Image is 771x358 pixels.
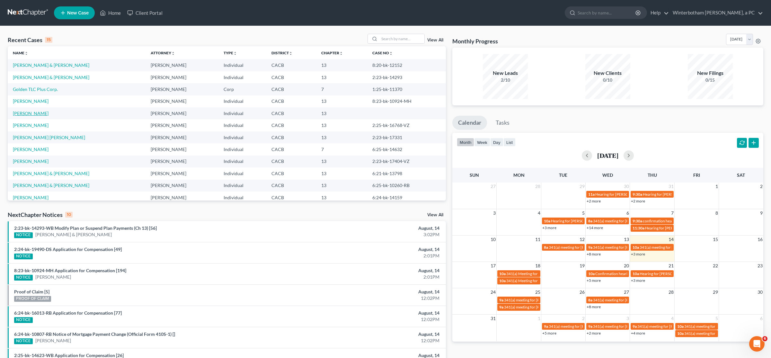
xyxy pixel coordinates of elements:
td: 2:25-bk-16768-VZ [367,119,446,131]
div: August, 14 [302,225,439,231]
span: 22 [712,262,719,270]
td: 7 [316,83,367,95]
td: [PERSON_NAME] [146,180,218,192]
td: [PERSON_NAME] [146,71,218,83]
span: 18 [535,262,541,270]
span: 341(a) meeting for [PERSON_NAME] [593,298,655,302]
td: CACB [266,156,316,167]
div: 2:01PM [302,253,439,259]
span: 9a [633,324,637,329]
td: 6:24-bk-14159 [367,192,446,203]
div: 2:01PM [302,274,439,280]
i: unfold_more [233,51,237,55]
span: 25 [535,288,541,296]
span: 6 [626,209,630,217]
span: Sun [470,172,479,178]
input: Search by name... [379,34,424,43]
a: 6:24-bk-10807-RB Notice of Mortgage Payment Change (Official Form 410S-1) [] [14,331,175,337]
td: 13 [316,107,367,119]
div: August, 14 [302,310,439,316]
span: 26 [579,288,585,296]
a: +5 more [587,278,601,283]
td: Individual [218,156,266,167]
span: Wed [602,172,613,178]
span: Hearing for [PERSON_NAME] and [PERSON_NAME] [PERSON_NAME] [595,192,714,197]
td: [PERSON_NAME] [146,167,218,179]
div: NOTICE [14,317,33,323]
td: CACB [266,131,316,143]
div: Recent Cases [8,36,52,44]
div: August, 14 [302,331,439,337]
span: 1 [537,315,541,322]
span: 8a [588,298,592,302]
span: Sat [737,172,745,178]
a: +14 more [587,225,603,230]
i: unfold_more [24,51,28,55]
span: 11:30a [633,226,644,230]
span: 341(a) meeting for [PERSON_NAME] [640,245,702,250]
span: 11a [588,192,595,197]
td: 13 [316,192,367,203]
span: 3 [626,315,630,322]
a: [PERSON_NAME] [35,274,71,280]
span: 17 [490,262,496,270]
span: 9a [588,245,592,250]
td: Individual [218,143,266,155]
button: list [503,138,516,147]
span: New Case [67,11,89,15]
a: [PERSON_NAME] & [PERSON_NAME] [35,231,112,238]
span: 341(a) meeting for [PERSON_NAME] [549,245,611,250]
td: [PERSON_NAME] [146,143,218,155]
td: [PERSON_NAME] [146,119,218,131]
div: NOTICE [14,232,33,238]
a: View All [427,38,443,42]
span: 10a [544,219,550,223]
a: Home [97,7,124,19]
td: 13 [316,167,367,179]
a: [PERSON_NAME] [13,111,49,116]
span: 23 [757,262,763,270]
a: Chapterunfold_more [321,50,343,55]
span: 16 [757,236,763,243]
div: New Leads [483,69,528,77]
div: August, 14 [302,246,439,253]
span: 341(a) Meeting for [PERSON_NAME] & [PERSON_NAME] [506,278,603,283]
a: +3 more [631,278,645,283]
span: 28 [535,183,541,190]
td: 6:21-bk-13798 [367,167,446,179]
div: 10 [65,212,73,218]
span: 341(a) meeting for [PERSON_NAME] [593,219,655,223]
td: Individual [218,59,266,71]
a: +2 more [587,199,601,203]
td: CACB [266,143,316,155]
td: 6:25-bk-10260-RB [367,180,446,192]
span: 341(a) Meeting for [PERSON_NAME] & [PERSON_NAME] [506,271,603,276]
span: 12 [579,236,585,243]
span: 341(a) meeting for [PERSON_NAME] [593,245,655,250]
td: [PERSON_NAME] [146,95,218,107]
span: 21 [668,262,674,270]
td: 13 [316,119,367,131]
span: 10a [633,271,639,276]
div: 12:02PM [302,295,439,301]
a: +4 more [631,331,645,336]
span: Confirmation hearing for [PERSON_NAME] [595,271,668,276]
span: 10 [490,236,496,243]
span: 6 [759,315,763,322]
span: 19 [579,262,585,270]
td: CACB [266,107,316,119]
div: 12:02PM [302,337,439,344]
div: NOTICE [14,275,33,281]
span: 5 [581,209,585,217]
a: [PERSON_NAME] [13,158,49,164]
a: [PERSON_NAME] & [PERSON_NAME] [13,62,89,68]
td: 13 [316,180,367,192]
span: Fri [693,172,700,178]
a: 6:24-bk-16013-RB Application for Compensation [77] [14,310,122,316]
td: 2:23-bk-17331 [367,131,446,143]
span: 11 [535,236,541,243]
i: unfold_more [339,51,343,55]
span: 28 [668,288,674,296]
div: 15 [45,37,52,43]
td: Individual [218,119,266,131]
